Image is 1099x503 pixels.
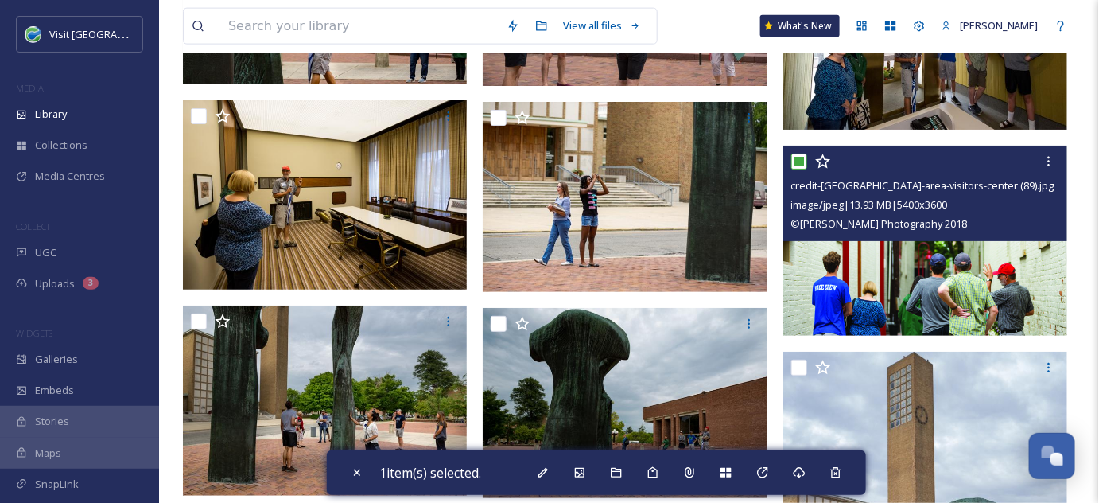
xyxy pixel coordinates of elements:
span: WIDGETS [16,327,52,339]
span: 1 item(s) selected. [379,464,481,482]
span: image/jpeg | 13.93 MB | 5400 x 3600 [791,197,948,212]
span: Stories [35,414,69,429]
a: [PERSON_NAME] [934,10,1047,41]
img: cvctwitlogo_400x400.jpg [25,26,41,42]
span: Embeds [35,383,74,398]
span: SnapLink [35,477,79,492]
span: MEDIA [16,82,44,94]
input: Search your library [220,9,499,44]
div: 3 [83,277,99,290]
span: Visit [GEOGRAPHIC_DATA] [US_STATE] [49,26,229,41]
span: [PERSON_NAME] [960,18,1039,33]
img: credit-columbus-area-visitors-center (88).jpg [183,100,468,290]
span: Maps [35,446,61,461]
span: Library [35,107,67,122]
button: Open Chat [1029,433,1075,479]
img: credit-columbus-area-visitors-center (67).jpg [483,308,767,498]
span: Media Centres [35,169,105,184]
span: Uploads [35,276,75,291]
span: © [PERSON_NAME] Photography 2018 [791,216,968,231]
span: credit-[GEOGRAPHIC_DATA]-area-visitors-center (89).jpg [791,178,1054,193]
img: credit-columbus-area-visitors-center (70).jpg [483,102,767,292]
img: credit-columbus-area-visitors-center (51).jpg [183,306,468,496]
span: COLLECT [16,220,50,232]
a: View all files [556,10,649,41]
a: What's New [760,15,840,37]
span: Collections [35,138,87,153]
span: UGC [35,245,56,260]
span: Galleries [35,352,78,367]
